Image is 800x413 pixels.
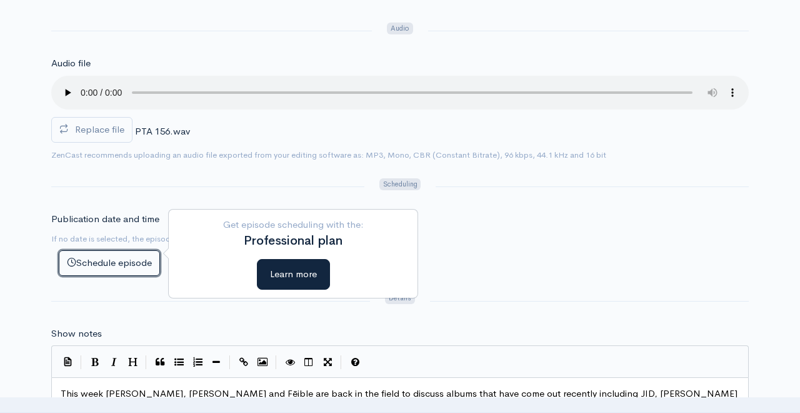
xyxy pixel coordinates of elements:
button: Quote [151,353,169,372]
i: | [276,355,277,370]
span: Replace file [75,123,124,135]
button: Toggle Fullscreen [318,353,337,372]
button: Bold [86,353,104,372]
span: Details [385,293,414,305]
button: Toggle Preview [281,353,299,372]
button: Numbered List [188,353,207,372]
label: Publication date and time [51,212,159,227]
button: Toggle Side by Side [299,353,318,372]
span: PTA 156.wav [135,125,190,137]
i: | [146,355,147,370]
span: Audio [387,23,412,34]
button: Heading [123,353,142,372]
h2: Professional plan [178,234,408,248]
i: | [81,355,82,370]
p: Get episode scheduling with the: [178,218,408,232]
i: | [229,355,231,370]
button: Generic List [169,353,188,372]
button: Learn more [257,259,330,290]
button: Schedule episode [59,250,160,276]
button: Insert Horizontal Line [207,353,226,372]
label: Show notes [51,327,102,341]
label: Audio file [51,56,91,71]
small: If no date is selected, the episode will be published immediately. [51,233,286,244]
button: Insert Show Notes Template [58,352,77,370]
button: Markdown Guide [346,353,364,372]
span: Scheduling [379,178,421,190]
button: Insert Image [253,353,272,372]
small: ZenCast recommends uploading an audio file exported from your editing software as: MP3, Mono, CBR... [51,150,606,160]
button: Create Link [234,353,253,372]
i: | [341,355,342,370]
button: Italic [104,353,123,372]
